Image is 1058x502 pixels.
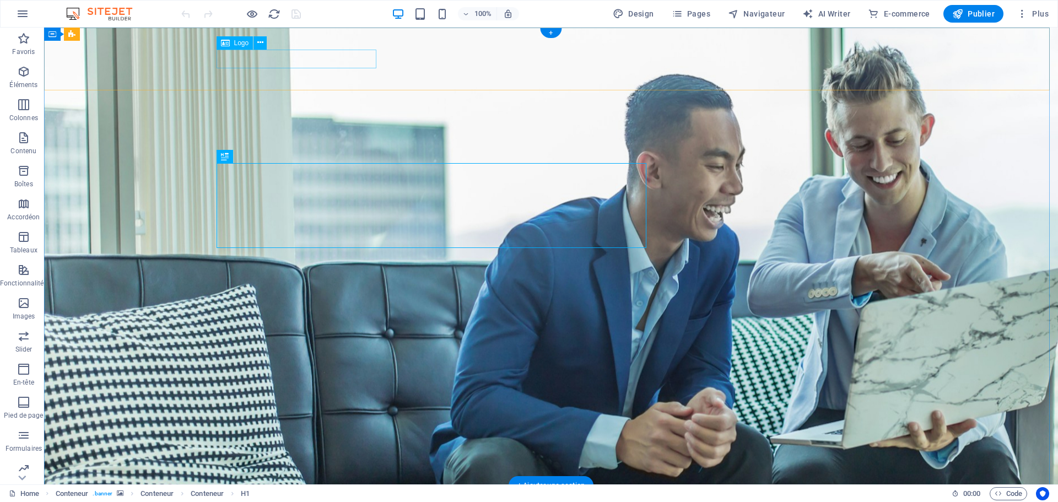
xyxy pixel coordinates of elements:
i: Lors du redimensionnement, ajuster automatiquement le niveau de zoom en fonction de l'appareil sé... [503,9,513,19]
p: Formulaires [6,444,42,453]
button: Plus [1012,5,1053,23]
span: Navigateur [728,8,785,19]
span: Cliquez pour sélectionner. Double-cliquez pour modifier. [56,487,89,500]
p: Tableaux [10,246,37,255]
p: Pied de page [4,411,43,420]
span: E-commerce [868,8,930,19]
button: Cliquez ici pour quitter le mode Aperçu et poursuivre l'édition. [245,7,258,20]
button: AI Writer [798,5,855,23]
h6: Durée de la session [952,487,981,500]
button: Design [608,5,658,23]
a: Cliquez pour annuler la sélection. Double-cliquez pour ouvrir Pages. [9,487,39,500]
button: Publier [943,5,1003,23]
button: reload [267,7,280,20]
p: Slider [15,345,33,354]
button: Usercentrics [1036,487,1049,500]
img: Editor Logo [63,7,146,20]
p: Éléments [9,80,37,89]
span: . banner [93,487,112,500]
button: Pages [667,5,715,23]
button: E-commerce [863,5,934,23]
span: Cliquez pour sélectionner. Double-cliquez pour modifier. [191,487,224,500]
span: Code [995,487,1022,500]
span: Cliquez pour sélectionner. Double-cliquez pour modifier. [241,487,250,500]
i: Cet élément contient un arrière-plan. [117,490,123,496]
div: + Ajouter une section [509,476,593,495]
p: En-tête [13,378,34,387]
nav: breadcrumb [56,487,250,500]
span: Design [613,8,654,19]
p: Boîtes [14,180,33,188]
span: : [971,489,973,498]
h6: 100% [474,7,492,20]
span: Plus [1017,8,1049,19]
p: Favoris [12,47,35,56]
button: Code [990,487,1027,500]
span: Logo [234,40,249,46]
div: Design (Ctrl+Alt+Y) [608,5,658,23]
p: Colonnes [9,114,38,122]
span: Publier [952,8,995,19]
span: Pages [672,8,710,19]
p: Images [13,312,35,321]
button: Navigateur [724,5,789,23]
i: Actualiser la page [268,8,280,20]
button: 100% [458,7,497,20]
span: Cliquez pour sélectionner. Double-cliquez pour modifier. [141,487,174,500]
span: AI Writer [802,8,850,19]
div: + [540,28,562,38]
p: Contenu [10,147,36,155]
span: 00 00 [963,487,980,500]
p: Accordéon [7,213,40,222]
